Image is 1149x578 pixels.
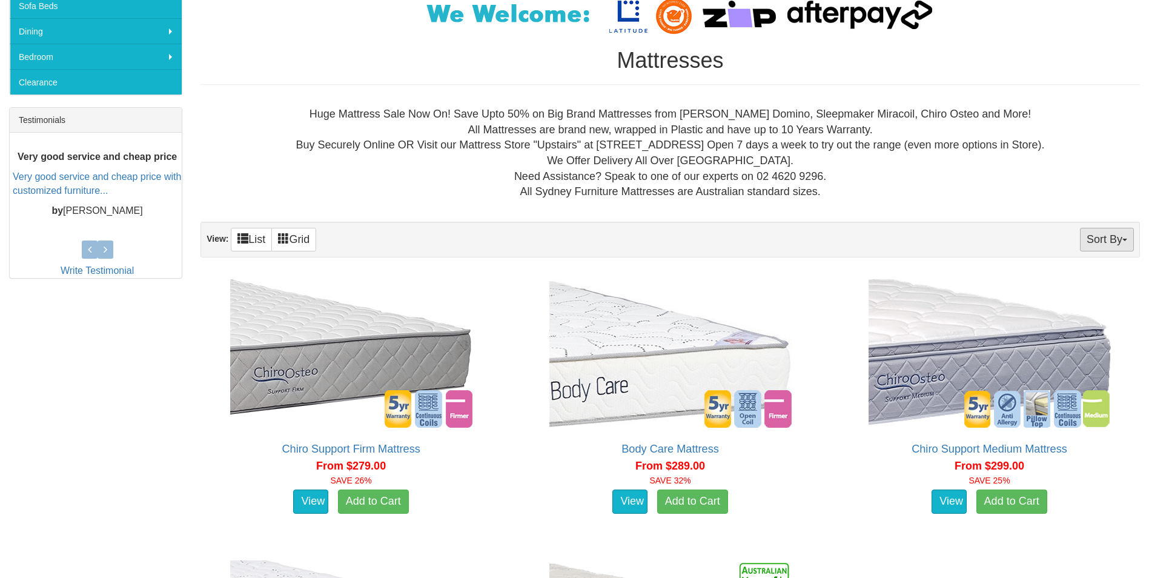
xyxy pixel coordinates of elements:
h1: Mattresses [200,48,1140,73]
a: List [231,228,272,251]
a: Grid [271,228,316,251]
img: Body Care Mattress [546,276,795,431]
a: Chiro Support Firm Mattress [282,443,420,455]
a: Add to Cart [976,490,1047,514]
button: Sort By [1080,228,1134,251]
b: Very good service and cheap price [18,152,177,162]
font: SAVE 26% [331,476,372,485]
div: Testimonials [10,108,182,133]
a: Add to Cart [338,490,409,514]
a: Body Care Mattress [621,443,719,455]
span: From $279.00 [316,460,386,472]
a: View [612,490,647,514]
span: From $289.00 [635,460,705,472]
a: Very good service and cheap price with customized furniture... [13,171,181,196]
font: SAVE 25% [969,476,1010,485]
img: Chiro Support Medium Mattress [866,276,1114,431]
a: Chiro Support Medium Mattress [912,443,1067,455]
a: Dining [10,18,182,44]
a: Clearance [10,69,182,95]
a: Write Testimonial [61,265,134,276]
a: Add to Cart [657,490,728,514]
span: From $299.00 [955,460,1024,472]
a: View [932,490,967,514]
img: Chiro Support Firm Mattress [227,276,475,431]
b: by [51,205,63,216]
strong: View: [207,234,228,244]
a: View [293,490,328,514]
p: [PERSON_NAME] [13,204,182,218]
a: Bedroom [10,44,182,69]
div: Huge Mattress Sale Now On! Save Upto 50% on Big Brand Mattresses from [PERSON_NAME] Domino, Sleep... [210,107,1130,200]
font: SAVE 32% [649,476,690,485]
